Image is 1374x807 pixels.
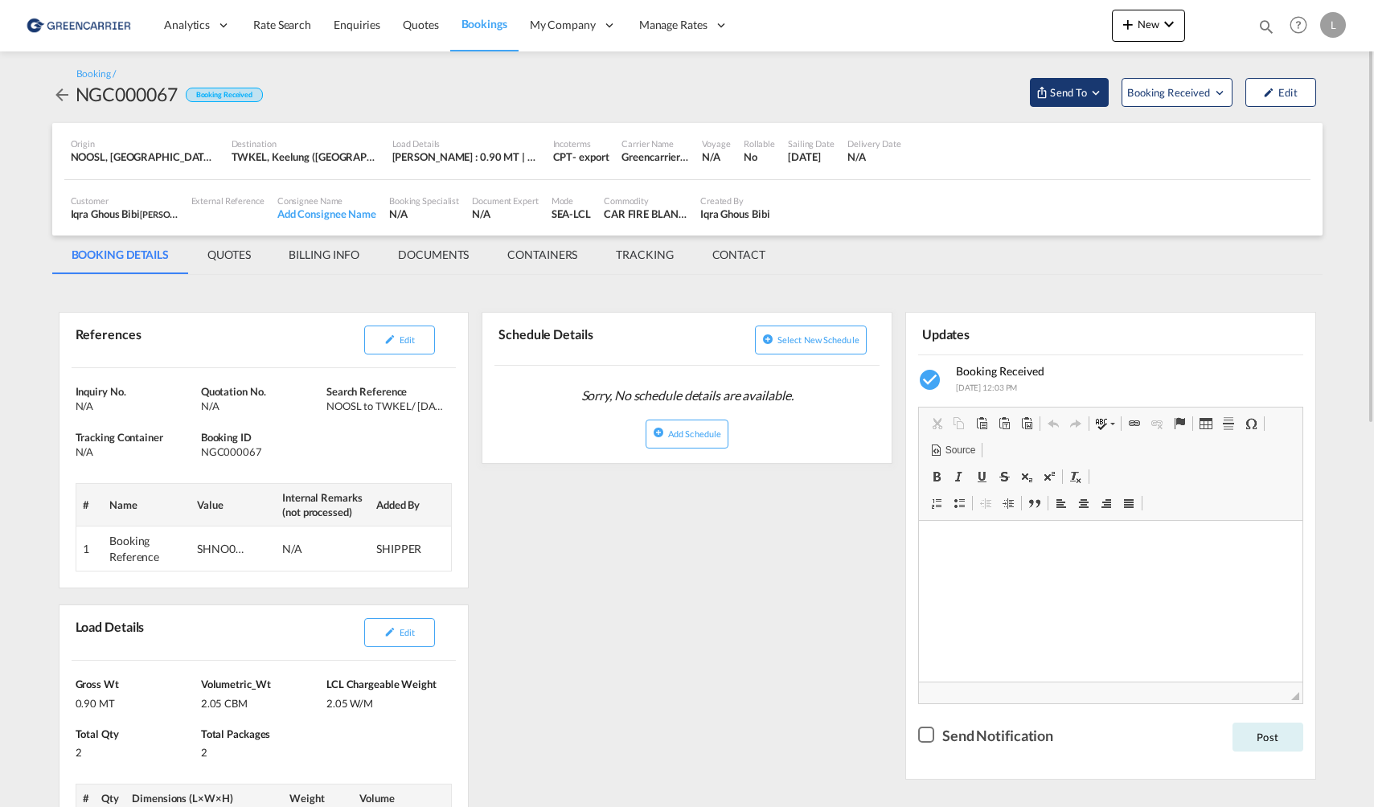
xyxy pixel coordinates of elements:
span: [PERSON_NAME] Linjeagenturer AS [140,207,280,220]
div: icon-arrow-left [52,81,76,107]
div: Consignee Name [277,195,376,207]
button: Open demo menu [1122,78,1232,107]
iframe: Editor, editor4 [919,521,1302,682]
div: icon-magnify [1257,18,1275,42]
div: 0.90 MT [76,692,197,711]
div: Help [1285,11,1320,40]
md-checkbox: Checkbox No Ink [918,724,1053,746]
div: No [744,150,775,164]
a: Paste as plain text (Ctrl+Shift+V) [993,413,1015,434]
div: NOOSL to TWKEL/ 14 September, 2025 [326,399,448,413]
span: Sorry, No schedule details are available. [575,380,800,411]
span: Help [1285,11,1312,39]
span: Total Qty [76,727,119,740]
md-tab-item: DOCUMENTS [379,236,488,274]
div: Customer [71,195,178,207]
span: Select new schedule [777,334,859,345]
th: # [76,483,103,526]
div: 2 [201,741,322,760]
a: Undo (Ctrl+Z) [1042,413,1064,434]
div: N/A [472,207,539,221]
a: Increase Indent [997,493,1019,514]
a: Center [1073,493,1095,514]
div: Commodity [604,195,687,207]
md-tab-item: TRACKING [597,236,692,274]
div: N/A [389,207,459,221]
span: [DATE] 12:03 PM [956,383,1018,392]
div: 2.05 CBM [201,692,322,711]
div: 14 Sep 2025 [788,150,835,164]
md-tab-item: CONTACT [693,236,785,274]
div: 2 [76,741,197,760]
div: Load Details [392,137,540,150]
md-icon: icon-pencil [1263,87,1274,98]
div: Updates [918,319,1107,347]
th: Name [103,483,191,526]
img: e39c37208afe11efa9cb1d7a6ea7d6f5.png [24,7,133,43]
a: Align Right [1095,493,1118,514]
span: Enquiries [334,18,380,31]
span: Search Reference [326,385,407,398]
a: Copy (Ctrl+C) [948,413,970,434]
div: Destination [232,137,379,150]
span: Tracking Container [76,431,163,444]
a: Unlink [1146,413,1168,434]
div: SEA-LCL [552,207,591,221]
div: Iqra Ghous Bibi [700,207,770,221]
button: Post [1232,723,1303,752]
div: Sailing Date [788,137,835,150]
a: Decrease Indent [974,493,997,514]
div: TWKEL, Keelung (Chilung), Taiwan, Province of China, Greater China & Far East Asia, Asia Pacific [232,150,379,164]
a: Remove Format [1064,466,1087,487]
div: [PERSON_NAME] : 0.90 MT | Volumetric Wt : 2.05 CBM | Chargeable Wt : 2.05 W/M [392,150,540,164]
th: Value [191,483,276,526]
a: Redo (Ctrl+Y) [1064,413,1087,434]
a: Block Quote [1023,493,1046,514]
a: Paste from Word [1015,413,1038,434]
div: Booking Specialist [389,195,459,207]
button: icon-pencilEdit [364,326,435,354]
button: icon-plus 400-fgNewicon-chevron-down [1112,10,1185,42]
div: Voyage [702,137,730,150]
span: Source [943,444,975,457]
td: 1 [76,526,103,571]
td: SHIPPER [370,526,452,571]
div: Carrier Name [621,137,689,150]
span: Manage Rates [639,17,708,33]
a: Insert Horizontal Line [1217,413,1240,434]
a: Bold (Ctrl+B) [925,466,948,487]
span: Total Packages [201,727,271,740]
span: Quotation No. [201,385,266,398]
a: Justify [1118,493,1140,514]
span: Quotes [403,18,438,31]
div: Greencarrier Consolidators [621,150,689,164]
span: New [1118,18,1179,31]
div: References [72,319,260,361]
div: Add Consignee Name [277,207,376,221]
a: Link (Ctrl+K) [1123,413,1146,434]
a: Align Left [1050,493,1073,514]
span: Booking ID [201,431,252,444]
span: My Company [530,17,596,33]
md-icon: icon-pencil [384,626,396,637]
a: Anchor [1168,413,1191,434]
div: NGC000067 [76,81,178,107]
div: N/A [702,150,730,164]
span: Volumetric_Wt [201,678,271,690]
span: Add Schedule [668,428,721,439]
div: Origin [71,137,219,150]
a: Strikethrough [993,466,1015,487]
md-icon: icon-plus-circle [762,334,773,345]
div: CPT [553,150,573,164]
span: Booking Received [956,364,1044,378]
div: NGC000067 [201,444,322,459]
div: Delivery Date [847,137,901,150]
div: L [1320,12,1346,38]
a: Insert Special Character [1240,413,1262,434]
span: Booking Received [1127,84,1212,100]
div: N/A [76,444,197,459]
md-tab-item: BILLING INFO [269,236,379,274]
th: Internal Remarks (not processed) [276,483,370,526]
span: Gross Wt [76,678,119,690]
